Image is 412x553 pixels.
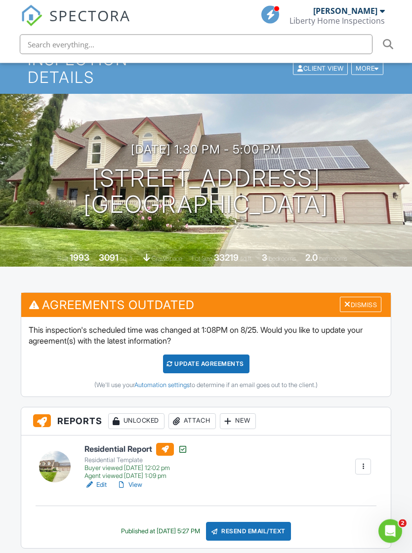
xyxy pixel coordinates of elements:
span: SPECTORA [49,5,130,26]
a: View [117,480,142,490]
span: sq.ft. [240,255,252,263]
div: Dismiss [340,297,381,313]
a: Client View [292,65,350,72]
a: Residential Report Residential Template Buyer viewed [DATE] 12:02 pm Agent viewed [DATE] 1:09 pm [84,443,188,481]
div: 1993 [70,253,89,263]
div: More [351,62,383,76]
span: Lot Size [192,255,212,263]
h1: [STREET_ADDRESS] [GEOGRAPHIC_DATA] [83,166,329,218]
div: Buyer viewed [DATE] 12:02 pm [84,465,188,473]
span: Built [57,255,68,263]
div: (We'll use your to determine if an email goes out to the client.) [29,382,384,390]
h6: Residential Report [84,443,188,456]
div: Resend Email/Text [206,522,291,541]
h1: Inspection Details [28,51,384,86]
div: Update Agreements [163,355,249,374]
h3: Reports [21,408,391,436]
div: 33219 [214,253,239,263]
div: This inspection's scheduled time was changed at 1:08PM on 8/25. Would you like to update your agr... [21,317,391,397]
img: The Best Home Inspection Software - Spectora [21,5,42,27]
div: 3091 [99,253,119,263]
h3: [DATE] 1:30 pm - 5:00 pm [131,143,282,157]
div: 2.0 [305,253,318,263]
div: Client View [293,62,348,76]
div: Published at [DATE] 5:27 PM [121,528,200,536]
div: Agent viewed [DATE] 1:09 pm [84,473,188,480]
h3: Agreements Outdated [21,293,391,317]
iframe: Intercom live chat [378,519,402,543]
span: bedrooms [269,255,296,263]
span: crawlspace [152,255,182,263]
span: sq. ft. [120,255,134,263]
input: Search everything... [20,35,372,54]
div: [PERSON_NAME] [313,6,377,16]
div: 3 [262,253,267,263]
span: 2 [399,519,407,527]
div: New [220,414,256,430]
div: Liberty Home Inspections [289,16,385,26]
a: Edit [84,480,107,490]
div: Residential Template [84,457,188,465]
a: Automation settings [134,382,190,389]
div: Unlocked [108,414,165,430]
span: bathrooms [319,255,347,263]
div: Attach [168,414,216,430]
a: SPECTORA [21,13,130,34]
